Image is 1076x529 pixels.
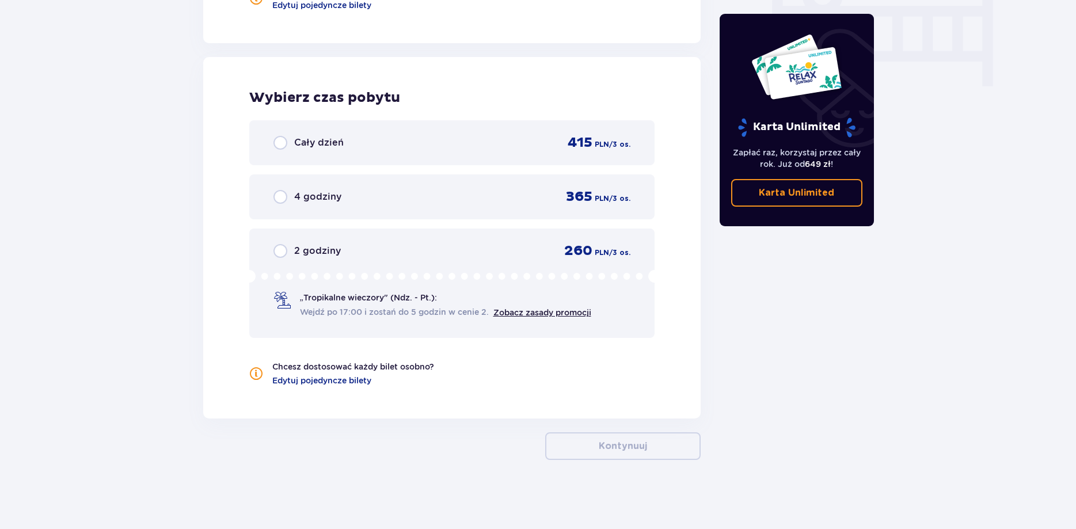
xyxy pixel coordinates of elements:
[609,193,630,204] span: / 3 os.
[566,188,592,205] span: 365
[300,306,489,318] span: Wejdź po 17:00 i zostań do 5 godzin w cenie 2.
[294,191,341,203] span: 4 godziny
[493,308,591,317] a: Zobacz zasady promocji
[609,248,630,258] span: / 3 os.
[249,89,655,106] h2: Wybierz czas pobytu
[595,139,609,150] span: PLN
[294,245,341,257] span: 2 godziny
[272,375,371,386] a: Edytuj pojedyncze bilety
[300,292,437,303] span: „Tropikalne wieczory" (Ndz. - Pt.):
[805,159,831,169] span: 649 zł
[599,440,647,452] p: Kontynuuj
[595,248,609,258] span: PLN
[595,193,609,204] span: PLN
[759,187,834,199] p: Karta Unlimited
[294,136,344,149] span: Cały dzień
[737,117,857,138] p: Karta Unlimited
[731,179,862,207] a: Karta Unlimited
[568,134,592,151] span: 415
[564,242,592,260] span: 260
[545,432,701,460] button: Kontynuuj
[272,361,434,372] p: Chcesz dostosować każdy bilet osobno?
[751,33,842,100] img: Dwie karty całoroczne do Suntago z napisem 'UNLIMITED RELAX', na białym tle z tropikalnymi liśćmi...
[731,147,862,170] p: Zapłać raz, korzystaj przez cały rok. Już od !
[609,139,630,150] span: / 3 os.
